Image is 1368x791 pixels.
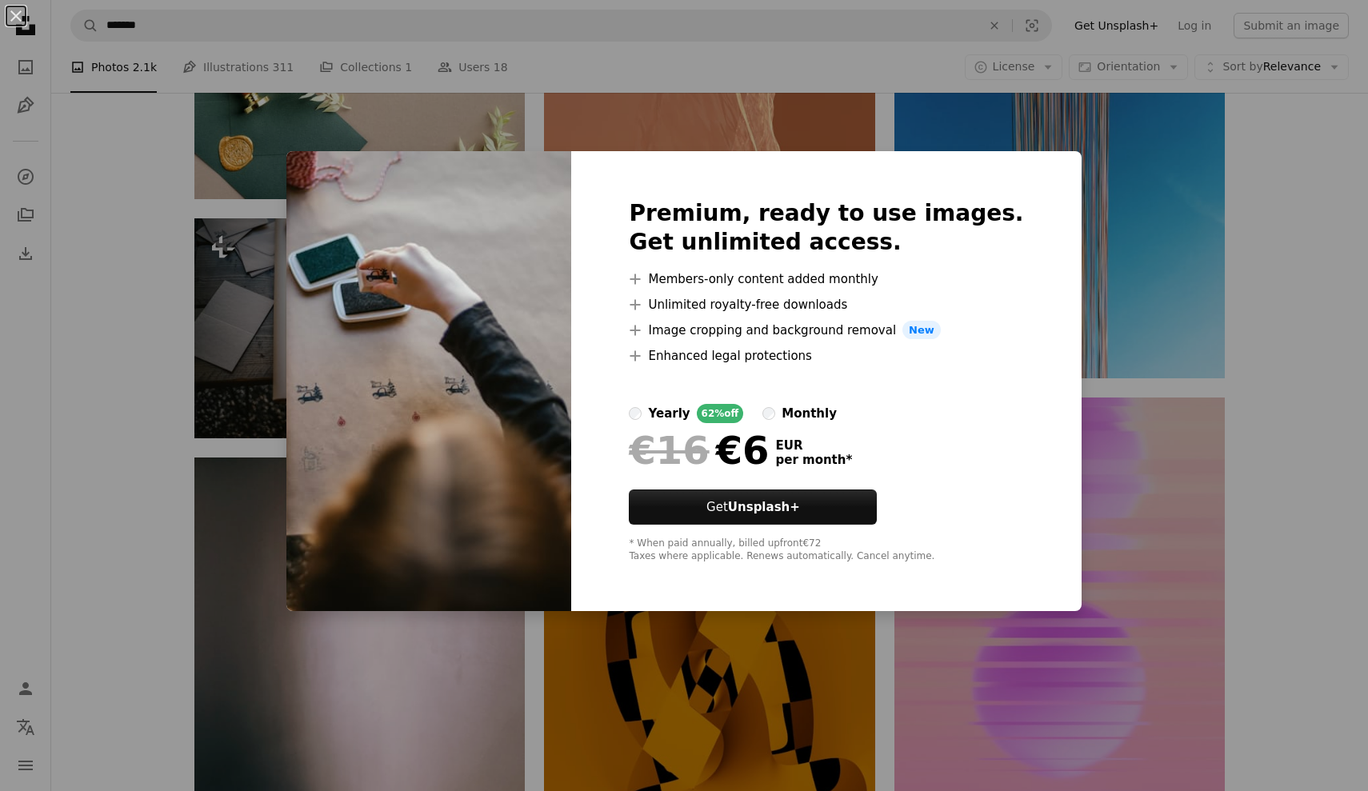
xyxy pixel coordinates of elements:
li: Image cropping and background removal [629,321,1023,340]
strong: Unsplash+ [728,500,800,514]
span: New [902,321,941,340]
input: yearly62%off [629,407,642,420]
h2: Premium, ready to use images. Get unlimited access. [629,199,1023,257]
div: yearly [648,404,690,423]
li: Enhanced legal protections [629,346,1023,366]
div: * When paid annually, billed upfront €72 Taxes where applicable. Renews automatically. Cancel any... [629,537,1023,563]
li: Members-only content added monthly [629,270,1023,289]
span: per month * [775,453,852,467]
img: premium_photo-1664268414794-4014df5e0ff4 [286,151,571,612]
span: €16 [629,429,709,471]
div: 62% off [697,404,744,423]
div: monthly [782,404,837,423]
li: Unlimited royalty-free downloads [629,295,1023,314]
button: GetUnsplash+ [629,489,877,525]
span: EUR [775,438,852,453]
div: €6 [629,429,769,471]
input: monthly [762,407,775,420]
